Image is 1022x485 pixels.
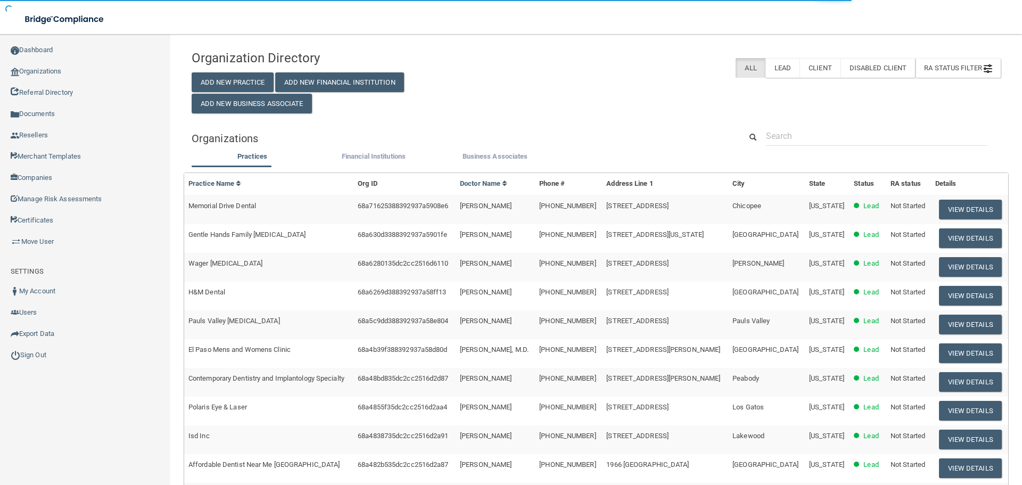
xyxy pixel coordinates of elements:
span: [PHONE_NUMBER] [539,346,596,354]
img: ic_reseller.de258add.png [11,131,19,140]
span: [US_STATE] [809,432,844,440]
label: Disabled Client [840,58,916,78]
span: [STREET_ADDRESS] [606,432,669,440]
h5: Organizations [192,133,726,144]
span: [PERSON_NAME], M.D. [460,346,529,354]
input: Search [766,126,987,146]
button: Add New Financial Institution [275,72,404,92]
img: ic_power_dark.7ecde6b1.png [11,350,20,360]
span: Wager [MEDICAL_DATA] [188,259,262,267]
img: organization-icon.f8decf85.png [11,68,19,76]
img: icon-users.e205127d.png [11,308,19,317]
span: [STREET_ADDRESS][PERSON_NAME] [606,346,720,354]
span: 68a6269d388392937a58ff13 [358,288,446,296]
span: 68a4855f35dc2cc2516d2aa4 [358,403,447,411]
label: Lead [765,58,800,78]
p: Lead [863,200,878,212]
span: Lakewood [732,432,764,440]
th: Status [850,173,886,195]
th: Address Line 1 [602,173,728,195]
img: ic_user_dark.df1a06c3.png [11,287,19,295]
span: [PERSON_NAME] [460,288,512,296]
button: View Details [939,401,1002,421]
span: [GEOGRAPHIC_DATA] [732,461,798,468]
a: Practice Name [188,179,242,187]
button: View Details [939,458,1002,478]
iframe: Drift Widget Chat Controller [838,409,1009,452]
span: [US_STATE] [809,403,844,411]
label: All [736,58,765,78]
a: Doctor Name [460,179,508,187]
th: Phone # [535,173,602,195]
span: RA Status Filter [924,64,992,72]
button: View Details [939,228,1002,248]
p: Lead [863,286,878,299]
button: View Details [939,200,1002,219]
img: briefcase.64adab9b.png [11,236,21,247]
span: Not Started [891,259,925,267]
span: [PERSON_NAME] [460,317,512,325]
p: Lead [863,401,878,414]
span: [PHONE_NUMBER] [539,202,596,210]
span: [PERSON_NAME] [460,432,512,440]
span: [STREET_ADDRESS] [606,202,669,210]
span: [STREET_ADDRESS] [606,259,669,267]
li: Practices [192,150,313,166]
span: [US_STATE] [809,288,844,296]
span: [US_STATE] [809,317,844,325]
label: Client [800,58,840,78]
span: Pauls Valley [732,317,770,325]
th: RA status [886,173,931,195]
p: Lead [863,458,878,471]
span: Not Started [891,374,925,382]
label: Financial Institutions [318,150,429,163]
th: Details [931,173,1008,195]
button: View Details [939,286,1002,306]
span: Memorial Drive Dental [188,202,256,210]
th: Org ID [353,173,456,195]
span: H&M Dental [188,288,225,296]
span: Pauls Valley [MEDICAL_DATA] [188,317,280,325]
p: Lead [863,257,878,270]
span: Polaris Eye & Laser [188,403,247,411]
span: 68a482b535dc2cc2516d2a87 [358,461,448,468]
span: Not Started [891,461,925,468]
p: Lead [863,343,878,356]
span: Not Started [891,288,925,296]
span: [PHONE_NUMBER] [539,231,596,239]
span: [PERSON_NAME] [460,403,512,411]
button: View Details [939,315,1002,334]
span: [US_STATE] [809,231,844,239]
span: Not Started [891,317,925,325]
th: State [805,173,850,195]
span: [GEOGRAPHIC_DATA] [732,346,798,354]
span: 68a630d3388392937a5901fe [358,231,447,239]
span: Gentle Hands Family [MEDICAL_DATA] [188,231,306,239]
span: 68a5c9dd388392937a58e804 [358,317,448,325]
span: [PERSON_NAME] [460,259,512,267]
li: Business Associate [434,150,556,166]
span: [STREET_ADDRESS] [606,317,669,325]
span: Affordable Dentist Near Me [GEOGRAPHIC_DATA] [188,461,340,468]
span: 68a4b39f388392937a58d80d [358,346,447,354]
span: [GEOGRAPHIC_DATA] [732,288,798,296]
span: [GEOGRAPHIC_DATA] [732,231,798,239]
span: [STREET_ADDRESS][US_STATE] [606,231,704,239]
button: View Details [939,372,1002,392]
span: Practices [237,152,267,160]
p: Lead [863,372,878,385]
span: Business Associates [463,152,528,160]
img: icon-documents.8dae5593.png [11,110,19,119]
button: View Details [939,343,1002,363]
span: [PHONE_NUMBER] [539,432,596,440]
span: 68a71625388392937a5908e6 [358,202,448,210]
img: icon-filter@2x.21656d0b.png [984,64,992,73]
span: 68a6280135dc2cc2516d6110 [358,259,448,267]
span: Chicopee [732,202,761,210]
span: [PERSON_NAME] [732,259,784,267]
span: [PHONE_NUMBER] [539,317,596,325]
span: Not Started [891,403,925,411]
span: [US_STATE] [809,461,844,468]
span: Financial Institutions [342,152,406,160]
span: [STREET_ADDRESS] [606,288,669,296]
